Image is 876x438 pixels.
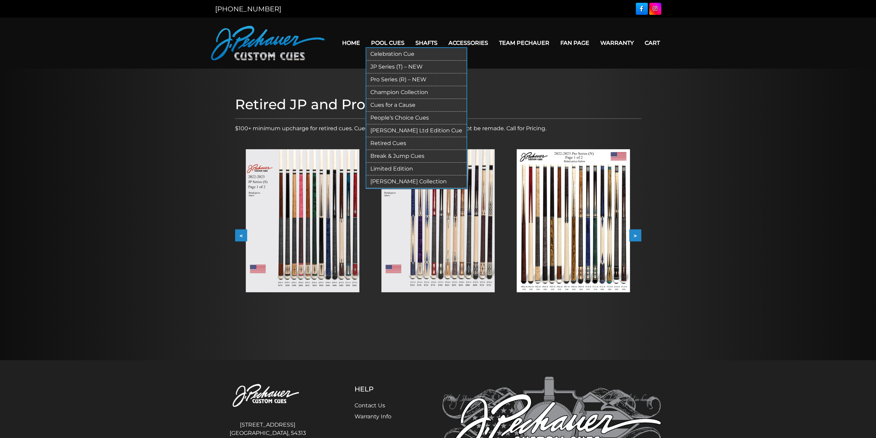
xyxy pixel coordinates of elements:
[366,137,466,150] a: Retired Cues
[355,385,408,393] h5: Help
[443,34,494,52] a: Accessories
[366,99,466,112] a: Cues for a Cause
[355,402,385,409] a: Contact Us
[235,96,641,113] h1: Retired JP and Pro Cues
[595,34,639,52] a: Warranty
[494,34,555,52] a: Team Pechauer
[555,34,595,52] a: Fan Page
[215,5,281,13] a: [PHONE_NUMBER]
[337,34,366,52] a: Home
[355,413,391,420] a: Warranty Info
[366,163,466,175] a: Limited Edition
[629,230,641,242] button: >
[366,112,466,124] a: People’s Choice Cues
[235,230,247,242] button: <
[639,34,665,52] a: Cart
[235,230,641,242] div: Carousel Navigation
[366,34,410,52] a: Pool Cues
[366,61,466,73] a: JP Series (T) – NEW
[215,377,320,415] img: Pechauer Custom Cues
[235,124,641,133] p: $100+ minimum upcharge for retired cues. Cues older than the 1998 Pro Series cannot be remade. Ca...
[410,34,443,52] a: Shafts
[211,26,325,60] img: Pechauer Custom Cues
[366,124,466,137] a: [PERSON_NAME] Ltd Edition Cue
[366,150,466,163] a: Break & Jump Cues
[366,86,466,99] a: Champion Collection
[366,73,466,86] a: Pro Series (R) – NEW
[366,48,466,61] a: Celebration Cue
[366,175,466,188] a: [PERSON_NAME] Collection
